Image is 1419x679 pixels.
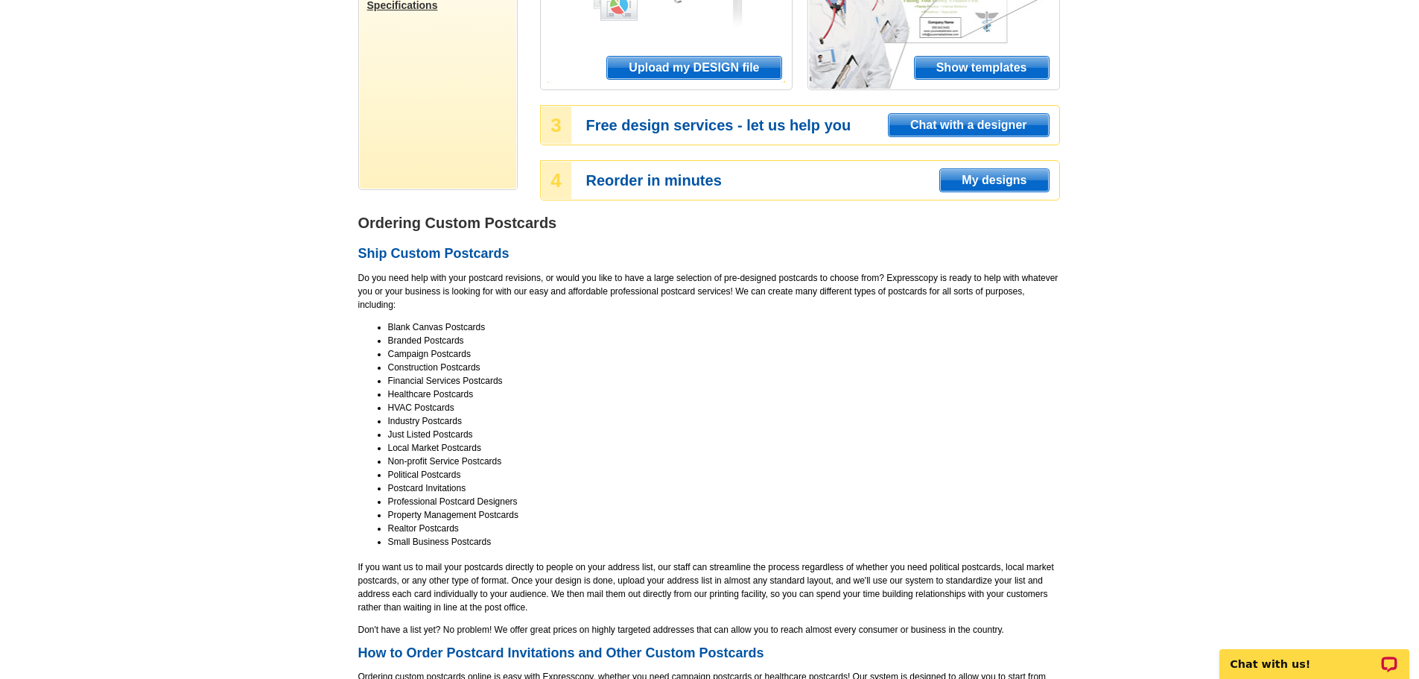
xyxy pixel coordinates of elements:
li: Small Business Postcards [388,535,1060,549]
a: Show templates [914,56,1050,80]
h3: Free design services - let us help you [586,119,1058,132]
span: Show templates [915,57,1049,79]
li: Local Market Postcards [388,441,1060,455]
li: Blank Canvas Postcards [388,320,1060,334]
iframe: LiveChat chat widget [1210,632,1419,679]
div: 4 [542,162,571,199]
li: Realtor Postcards [388,522,1060,535]
li: Non-profit Service Postcards [388,455,1060,468]
li: Political Postcards [388,468,1060,481]
strong: Ordering Custom Postcards [358,215,557,231]
li: Property Management Postcards [388,508,1060,522]
a: Upload my DESIGN file [606,56,781,80]
li: Just Listed Postcards [388,428,1060,441]
li: Professional Postcard Designers [388,495,1060,508]
h3: Reorder in minutes [586,174,1058,187]
span: My designs [940,169,1048,192]
span: Upload my DESIGN file [607,57,781,79]
p: If you want us to mail your postcards directly to people on your address list, our staff can stre... [358,560,1060,614]
li: Postcard Invitations [388,481,1060,495]
p: Don't have a list yet? No problem! We offer great prices on highly targeted addresses that can al... [358,623,1060,637]
span: Chat with a designer [889,114,1048,136]
p: Do you need help with your postcard revisions, or would you like to have a large selection of pre... [358,271,1060,312]
a: Chat with a designer [888,113,1049,137]
a: My designs [939,168,1049,192]
li: Healthcare Postcards [388,388,1060,401]
strong: How to Order Postcard Invitations and Other Custom Postcards [358,645,764,660]
li: Branded Postcards [388,334,1060,347]
li: HVAC Postcards [388,401,1060,414]
li: Campaign Postcards [388,347,1060,361]
li: Industry Postcards [388,414,1060,428]
h2: Ship Custom Postcards [358,246,1060,262]
li: Financial Services Postcards [388,374,1060,388]
li: Construction Postcards [388,361,1060,374]
div: 3 [542,107,571,144]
